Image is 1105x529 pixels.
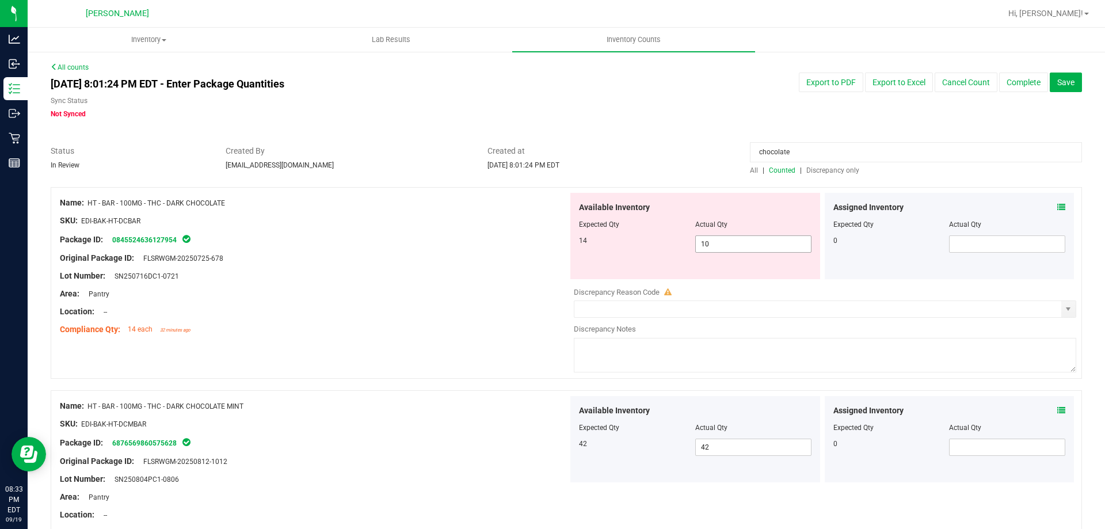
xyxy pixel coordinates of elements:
[750,166,763,174] a: All
[833,235,950,246] div: 0
[60,401,84,410] span: Name:
[181,233,192,245] span: In Sync
[487,161,559,169] span: [DATE] 8:01:24 PM EDT
[112,236,177,244] a: 0845524636127954
[60,438,103,447] span: Package ID:
[356,35,426,45] span: Lab Results
[109,475,179,484] span: SN250804PC1-0806
[51,63,89,71] a: All counts
[128,325,153,333] span: 14 each
[9,157,20,169] inline-svg: Reports
[833,423,950,433] div: Expected Qty
[86,9,149,18] span: [PERSON_NAME]
[60,271,105,280] span: Lot Number:
[60,492,79,501] span: Area:
[1050,73,1082,92] button: Save
[5,484,22,515] p: 08:33 PM EDT
[579,220,619,229] span: Expected Qty
[9,83,20,94] inline-svg: Inventory
[591,35,676,45] span: Inventory Counts
[750,142,1082,162] input: Type item name or package id
[81,420,146,428] span: EDI-BAK-HT-DCMBAR
[833,201,904,214] span: Assigned Inventory
[83,493,109,501] span: Pantry
[799,73,863,92] button: Export to PDF
[800,166,802,174] span: |
[9,132,20,144] inline-svg: Retail
[112,439,177,447] a: 6876569860575628
[766,166,800,174] a: Counted
[1008,9,1083,18] span: Hi, [PERSON_NAME]!
[98,308,107,316] span: --
[9,33,20,45] inline-svg: Analytics
[803,166,859,174] a: Discrepancy only
[60,419,78,428] span: SKU:
[28,35,269,45] span: Inventory
[60,289,79,298] span: Area:
[9,108,20,119] inline-svg: Outbound
[28,28,270,52] a: Inventory
[181,436,192,448] span: In Sync
[579,424,619,432] span: Expected Qty
[138,458,227,466] span: FLSRWGM-20250812-1012
[579,201,650,214] span: Available Inventory
[763,166,764,174] span: |
[60,216,78,225] span: SKU:
[579,440,587,448] span: 42
[60,198,84,207] span: Name:
[51,78,645,90] h4: [DATE] 8:01:24 PM EDT - Enter Package Quantities
[695,424,727,432] span: Actual Qty
[60,325,120,334] span: Compliance Qty:
[60,474,105,484] span: Lot Number:
[226,161,334,169] span: [EMAIL_ADDRESS][DOMAIN_NAME]
[138,254,223,262] span: FLSRWGM-20250725-678
[87,199,225,207] span: HT - BAR - 100MG - THC - DARK CHOCOLATE
[87,402,243,410] span: HT - BAR - 100MG - THC - DARK CHOCOLATE MINT
[51,161,79,169] span: In Review
[806,166,859,174] span: Discrepancy only
[9,58,20,70] inline-svg: Inbound
[579,405,650,417] span: Available Inventory
[5,515,22,524] p: 09/19
[60,253,134,262] span: Original Package ID:
[51,110,86,118] span: Not Synced
[1061,301,1076,317] span: select
[83,290,109,298] span: Pantry
[833,405,904,417] span: Assigned Inventory
[833,439,950,449] div: 0
[935,73,997,92] button: Cancel Count
[696,236,811,252] input: 10
[60,456,134,466] span: Original Package ID:
[574,324,1076,335] div: Discrepancy Notes
[696,439,811,455] input: 42
[226,145,471,157] span: Created By
[270,28,512,52] a: Lab Results
[60,510,94,519] span: Location:
[109,272,179,280] span: SN250716DC1-0721
[51,96,87,106] label: Sync Status
[60,235,103,244] span: Package ID:
[60,307,94,316] span: Location:
[949,219,1065,230] div: Actual Qty
[81,217,140,225] span: EDI-BAK-HT-DCBAR
[999,73,1048,92] button: Complete
[12,437,46,471] iframe: Resource center
[579,237,587,245] span: 14
[98,511,107,519] span: --
[949,423,1065,433] div: Actual Qty
[695,220,727,229] span: Actual Qty
[512,28,755,52] a: Inventory Counts
[769,166,795,174] span: Counted
[865,73,933,92] button: Export to Excel
[1057,78,1074,87] span: Save
[574,288,660,296] span: Discrepancy Reason Code
[51,145,208,157] span: Status
[750,166,758,174] span: All
[160,328,190,333] span: 32 minutes ago
[487,145,733,157] span: Created at
[833,219,950,230] div: Expected Qty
